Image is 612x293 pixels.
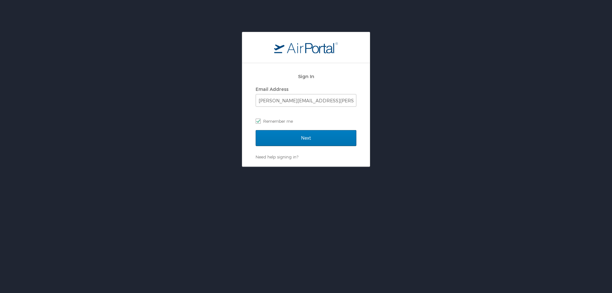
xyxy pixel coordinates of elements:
img: logo [274,42,338,53]
label: Email Address [256,86,288,92]
label: Remember me [256,116,356,126]
input: Next [256,130,356,146]
a: Need help signing in? [256,154,298,159]
h2: Sign In [256,73,356,80]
